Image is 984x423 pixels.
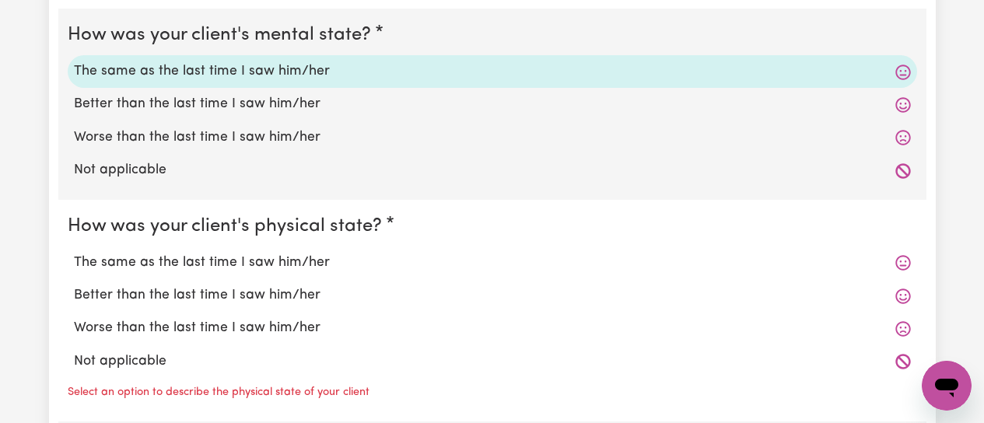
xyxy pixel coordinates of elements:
label: Better than the last time I saw him/her [74,285,911,306]
legend: How was your client's mental state? [68,21,377,49]
label: Not applicable [74,160,911,180]
label: Worse than the last time I saw him/her [74,128,911,148]
label: The same as the last time I saw him/her [74,61,911,82]
label: Worse than the last time I saw him/her [74,318,911,338]
label: Better than the last time I saw him/her [74,94,911,114]
legend: How was your client's physical state? [68,212,388,240]
label: Not applicable [74,351,911,372]
label: The same as the last time I saw him/her [74,253,911,273]
p: Select an option to describe the physical state of your client [68,384,369,401]
iframe: Button to launch messaging window [922,361,972,411]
